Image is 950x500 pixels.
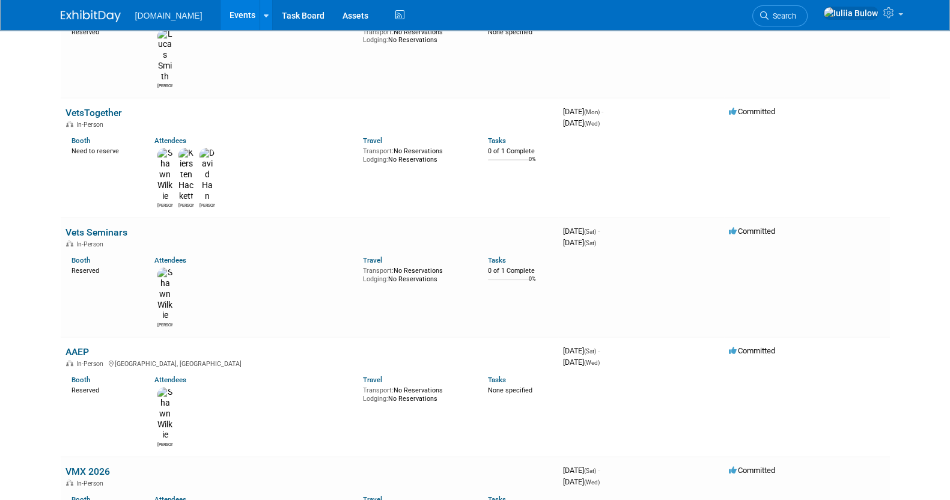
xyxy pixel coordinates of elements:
[488,256,506,264] a: Tasks
[584,348,596,355] span: (Sat)
[76,480,107,487] span: In-Person
[584,468,596,474] span: (Sat)
[752,5,808,26] a: Search
[72,145,137,156] div: Need to reserve
[65,358,553,368] div: [GEOGRAPHIC_DATA], [GEOGRAPHIC_DATA]
[66,480,73,486] img: In-Person Event
[584,240,596,246] span: (Sat)
[363,26,470,44] div: No Reservations No Reservations
[363,256,382,264] a: Travel
[563,466,600,475] span: [DATE]
[363,156,388,163] span: Lodging:
[488,376,506,384] a: Tasks
[65,346,89,358] a: AAEP
[363,275,388,283] span: Lodging:
[598,346,600,355] span: -
[598,466,600,475] span: -
[729,107,775,116] span: Committed
[65,227,127,238] a: Vets Seminars
[363,386,394,394] span: Transport:
[363,395,388,403] span: Lodging:
[66,121,73,127] img: In-Person Event
[584,359,600,366] span: (Wed)
[529,156,536,172] td: 0%
[363,264,470,283] div: No Reservations No Reservations
[729,346,775,355] span: Committed
[157,441,172,448] div: Shawn Wilkie
[61,10,121,22] img: ExhibitDay
[363,147,394,155] span: Transport:
[363,384,470,403] div: No Reservations No Reservations
[563,227,600,236] span: [DATE]
[154,256,186,264] a: Attendees
[601,107,603,116] span: -
[488,147,553,156] div: 0 of 1 Complete
[157,148,172,201] img: Shawn Wilkie
[72,384,137,395] div: Reserved
[157,201,172,209] div: Shawn Wilkie
[72,256,90,264] a: Booth
[154,376,186,384] a: Attendees
[563,238,596,247] span: [DATE]
[157,82,172,89] div: Lucas Smith
[584,479,600,486] span: (Wed)
[66,360,73,366] img: In-Person Event
[563,358,600,367] span: [DATE]
[363,136,382,145] a: Travel
[823,7,878,20] img: Iuliia Bulow
[488,136,506,145] a: Tasks
[65,466,110,477] a: VMX 2026
[563,118,600,127] span: [DATE]
[65,107,122,118] a: VetsTogether
[769,11,796,20] span: Search
[584,109,600,115] span: (Mon)
[199,148,215,201] img: David Han
[584,228,596,235] span: (Sat)
[157,387,172,441] img: Shawn Wilkie
[72,264,137,275] div: Reserved
[563,346,600,355] span: [DATE]
[72,26,137,37] div: Reserved
[66,240,73,246] img: In-Person Event
[157,29,172,82] img: Lucas Smith
[199,201,215,209] div: David Han
[729,466,775,475] span: Committed
[135,11,202,20] span: [DOMAIN_NAME]
[178,201,193,209] div: Kiersten Hackett
[157,321,172,328] div: Shawn Wilkie
[488,267,553,275] div: 0 of 1 Complete
[76,121,107,129] span: In-Person
[563,107,603,116] span: [DATE]
[76,360,107,368] span: In-Person
[488,386,532,394] span: None specified
[363,145,470,163] div: No Reservations No Reservations
[157,267,172,321] img: Shawn Wilkie
[76,240,107,248] span: In-Person
[363,36,388,44] span: Lodging:
[598,227,600,236] span: -
[154,136,186,145] a: Attendees
[529,276,536,292] td: 0%
[363,28,394,36] span: Transport:
[563,477,600,486] span: [DATE]
[488,28,532,36] span: None specified
[363,267,394,275] span: Transport:
[363,376,382,384] a: Travel
[178,148,193,201] img: Kiersten Hackett
[72,136,90,145] a: Booth
[729,227,775,236] span: Committed
[72,376,90,384] a: Booth
[584,120,600,127] span: (Wed)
